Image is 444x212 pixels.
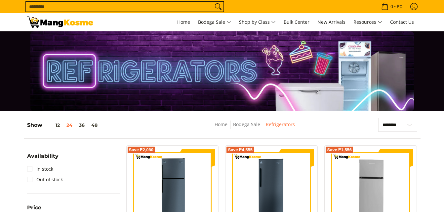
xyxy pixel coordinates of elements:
[174,13,193,31] a: Home
[27,122,101,128] h5: Show
[63,123,76,128] button: 24
[215,121,227,127] a: Home
[76,123,88,128] button: 36
[198,18,231,26] span: Bodega Sale
[129,148,154,152] span: Save ₱2,080
[387,13,417,31] a: Contact Us
[177,19,190,25] span: Home
[100,13,417,31] nav: Main Menu
[27,205,41,210] span: Price
[27,174,63,185] a: Out of stock
[350,13,385,31] a: Resources
[389,4,394,9] span: 0
[396,4,403,9] span: ₱0
[27,154,59,164] summary: Open
[379,3,404,10] span: •
[236,13,279,31] a: Shop by Class
[213,2,223,12] button: Search
[195,13,234,31] a: Bodega Sale
[353,18,382,26] span: Resources
[280,13,313,31] a: Bulk Center
[27,17,93,28] img: Bodega Sale Refrigerator l Mang Kosme: Home Appliances Warehouse Sale
[327,148,352,152] span: Save ₱1,556
[239,18,276,26] span: Shop by Class
[27,164,53,174] a: In stock
[27,154,59,159] span: Availability
[228,148,253,152] span: Save ₱4,555
[266,121,295,127] a: Refrigerators
[284,19,309,25] span: Bulk Center
[88,123,101,128] button: 48
[42,123,63,128] button: 12
[314,13,349,31] a: New Arrivals
[317,19,345,25] span: New Arrivals
[166,121,343,135] nav: Breadcrumbs
[390,19,414,25] span: Contact Us
[233,121,260,127] a: Bodega Sale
